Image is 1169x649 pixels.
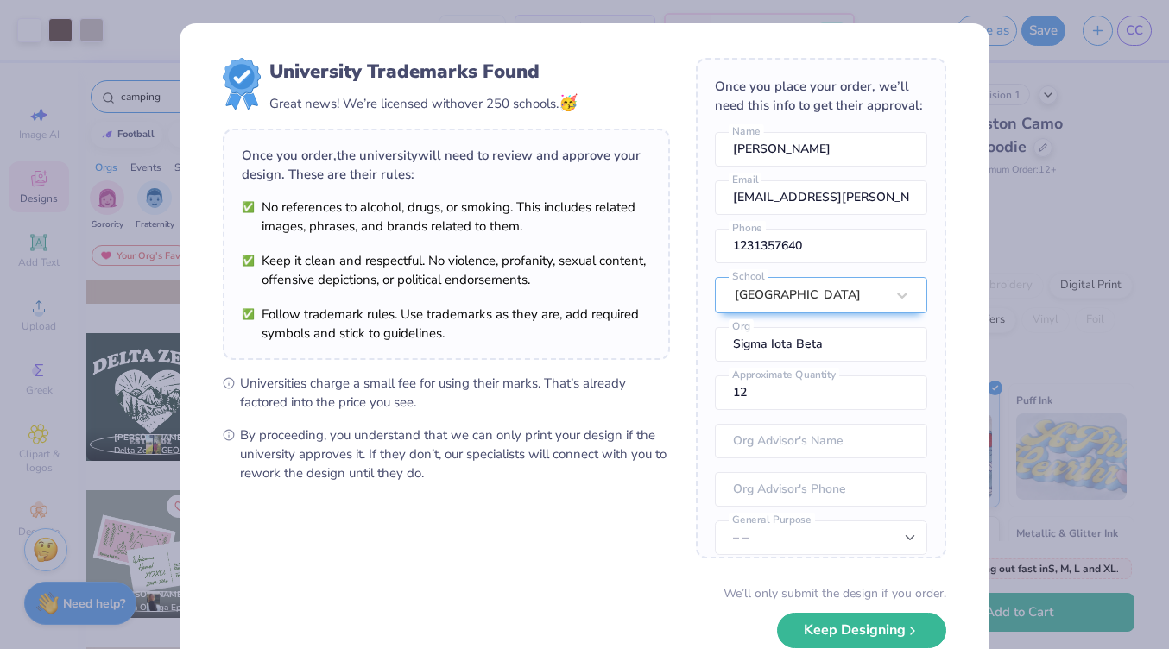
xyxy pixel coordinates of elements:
button: Keep Designing [777,613,946,648]
li: Keep it clean and respectful. No violence, profanity, sexual content, offensive depictions, or po... [242,251,651,289]
span: By proceeding, you understand that we can only print your design if the university approves it. I... [240,425,670,482]
input: Org [715,327,927,362]
img: license-marks-badge.png [223,58,261,110]
input: Approximate Quantity [715,375,927,410]
input: Org Advisor's Phone [715,472,927,507]
input: Email [715,180,927,215]
div: Once you place your order, we’ll need this info to get their approval: [715,77,927,115]
div: Great news! We’re licensed with over 250 schools. [269,91,578,115]
span: 🥳 [559,92,578,113]
input: Phone [715,229,927,263]
input: Name [715,132,927,167]
li: Follow trademark rules. Use trademarks as they are, add required symbols and stick to guidelines. [242,305,651,343]
li: No references to alcohol, drugs, or smoking. This includes related images, phrases, and brands re... [242,198,651,236]
div: Once you order, the university will need to review and approve your design. These are their rules: [242,146,651,184]
div: University Trademarks Found [269,58,578,85]
div: We’ll only submit the design if you order. [724,584,946,602]
input: Org Advisor's Name [715,424,927,458]
span: Universities charge a small fee for using their marks. That’s already factored into the price you... [240,374,670,412]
